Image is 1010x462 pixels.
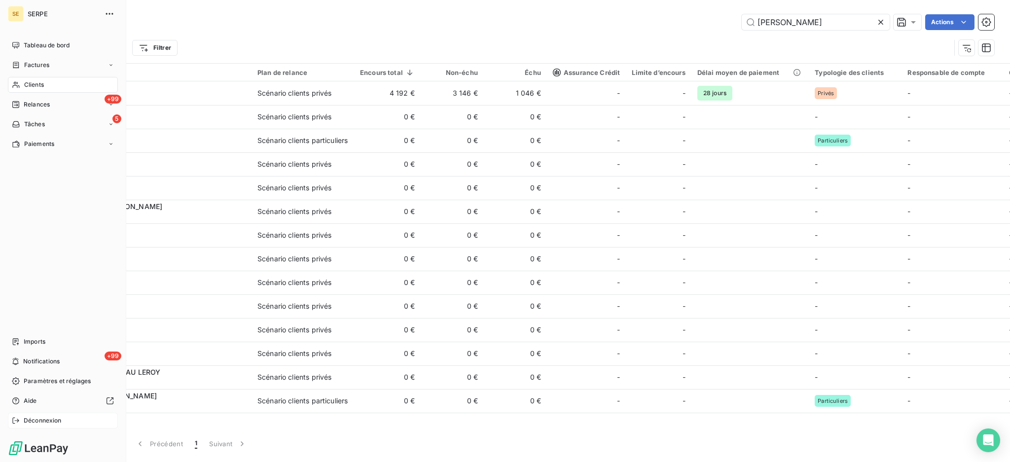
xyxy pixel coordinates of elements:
span: Privés [818,90,834,96]
td: 0 € [421,318,484,342]
img: Logo LeanPay [8,440,69,456]
span: +99 [105,95,121,104]
div: Scénario clients privés [257,278,331,287]
span: - [683,112,685,122]
span: - [815,278,818,286]
span: 41LEROYHERVE [68,164,246,174]
div: Typologie des clients [815,69,896,76]
span: 41LEROYMERLIN [68,93,246,103]
span: - [815,302,818,310]
span: - [815,254,818,263]
td: 0 € [484,294,547,318]
span: 41LEROYJR [68,330,246,340]
div: Scénario clients privés [257,372,331,382]
div: Responsable de compte [907,69,997,76]
span: Particuliers [818,138,848,143]
span: - [907,396,910,405]
span: 28 jours [697,86,732,101]
div: Plan de relance [257,69,348,76]
span: 0LEROYMERLIN [68,117,246,127]
a: Aide [8,393,118,409]
td: 0 € [484,129,547,152]
span: - [683,325,685,335]
span: Tâches [24,120,45,129]
button: Précédent [129,433,189,454]
td: 0 € [354,271,421,294]
span: - [683,372,685,382]
td: 0 € [484,389,547,413]
span: 41LEROY [68,259,246,269]
td: 0 € [421,105,484,129]
div: Encours total [360,69,415,76]
td: 0 € [354,223,421,247]
td: 0 € [484,223,547,247]
td: 0 € [421,129,484,152]
td: 0 € [354,152,421,176]
div: Scénario clients privés [257,254,331,264]
a: Paiements [8,136,118,152]
span: - [617,230,620,240]
td: 0 € [354,365,421,389]
a: 5Tâches [8,116,118,132]
div: Scénario clients particuliers [257,136,348,145]
a: Factures [8,57,118,73]
span: Tableau de bord [24,41,70,50]
span: 41LEROYM [68,235,246,245]
span: - [617,396,620,406]
span: +99 [105,352,121,360]
div: Scénario clients privés [257,183,331,193]
div: Échu [490,69,541,76]
span: - [815,231,818,239]
span: - [907,112,910,121]
span: - [683,254,685,264]
span: Aide [24,396,37,405]
span: - [907,278,910,286]
td: 0 € [354,294,421,318]
span: - [683,159,685,169]
span: 41LEROYMAR [68,401,246,411]
td: 0 € [354,247,421,271]
span: Paramètres et réglages [24,377,91,386]
td: 0 € [354,200,421,223]
td: 0 € [484,105,547,129]
button: Filtrer [132,40,178,56]
td: 1 046 € [484,81,547,105]
span: Clients [24,80,44,89]
td: 0 € [421,176,484,200]
td: 0 € [421,294,484,318]
td: 0 € [354,105,421,129]
td: 0 € [354,389,421,413]
div: Scénario clients particuliers [257,396,348,406]
span: Relances [24,100,50,109]
span: - [617,159,620,169]
td: 0 € [484,176,547,200]
span: - [907,207,910,215]
button: Suivant [203,433,253,454]
td: 0 € [421,389,484,413]
div: Scénario clients privés [257,207,331,216]
td: 0 € [484,271,547,294]
div: Limite d’encours [632,69,685,76]
span: - [617,349,620,358]
span: - [815,207,818,215]
a: Paramètres et réglages [8,373,118,389]
span: - [907,373,910,381]
div: Scénario clients privés [257,349,331,358]
a: Tableau de bord [8,37,118,53]
span: - [815,183,818,192]
td: 0 € [484,200,547,223]
div: Scénario clients privés [257,88,331,98]
span: - [683,278,685,287]
span: - [683,183,685,193]
span: - [617,183,620,193]
span: Assurance Crédit [553,69,620,76]
span: 41LEROYN [68,283,246,292]
span: 41LEROYA [68,141,246,150]
td: 0 € [484,318,547,342]
span: - [907,231,910,239]
td: 0 € [354,176,421,200]
div: Scénario clients privés [257,301,331,311]
span: 41ASLPETITH [68,377,246,387]
div: Scénario clients privés [257,230,331,240]
span: 41LEROYFUNERA [68,354,246,363]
